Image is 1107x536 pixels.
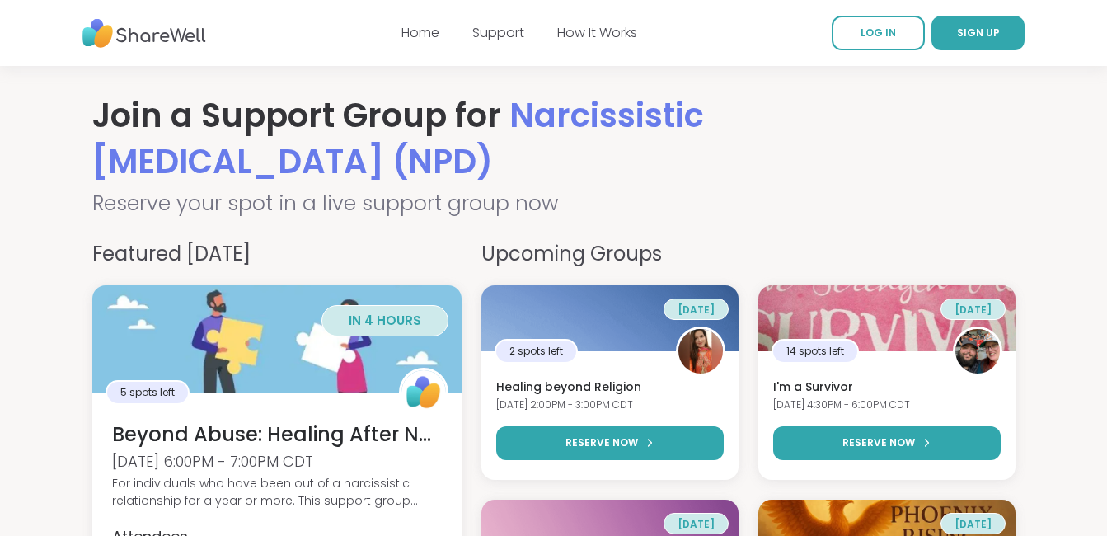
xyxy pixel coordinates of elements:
[842,435,915,450] span: RESERVE NOW
[481,285,739,351] img: Healing beyond Religion
[509,344,563,359] span: 2 spots left
[496,379,724,396] h3: Healing beyond Religion
[112,475,442,510] div: For individuals who have been out of a narcissistic relationship for a year or more. This support...
[472,23,524,42] a: Support
[82,11,206,56] img: ShareWell Nav Logo
[678,329,723,374] img: Izzy6449
[112,451,442,472] div: [DATE] 6:00PM - 7:00PM CDT
[92,92,704,185] span: Narcissistic [MEDICAL_DATA] (NPD)
[557,23,637,42] a: How It Works
[957,26,1000,40] span: SIGN UP
[786,344,844,359] span: 14 spots left
[112,421,442,449] h3: Beyond Abuse: Healing After No-Contact
[861,26,896,40] span: LOG IN
[955,303,992,317] span: [DATE]
[349,312,421,329] span: in 4 hours
[773,426,1001,460] button: RESERVE NOW
[92,92,1016,185] h1: Join a Support Group for
[773,398,1001,412] div: [DATE] 4:30PM - 6:00PM CDT
[401,370,446,415] img: ShareWell
[955,517,992,531] span: [DATE]
[496,426,724,460] button: RESERVE NOW
[678,517,715,531] span: [DATE]
[496,398,724,412] div: [DATE] 2:00PM - 3:00PM CDT
[773,379,1001,396] h3: I'm a Survivor
[92,188,1016,219] h2: Reserve your spot in a live support group now
[565,435,638,450] span: RESERVE NOW
[481,239,1016,269] h4: Upcoming Groups
[931,16,1025,50] button: SIGN UP
[92,285,462,393] img: Beyond Abuse: Healing After No-Contact
[832,16,925,50] a: LOG IN
[955,329,1000,374] img: Dom_F
[120,385,175,400] span: 5 spots left
[758,285,1016,351] img: I'm a Survivor
[401,23,439,42] a: Home
[678,303,715,317] span: [DATE]
[92,239,462,269] h4: Featured [DATE]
